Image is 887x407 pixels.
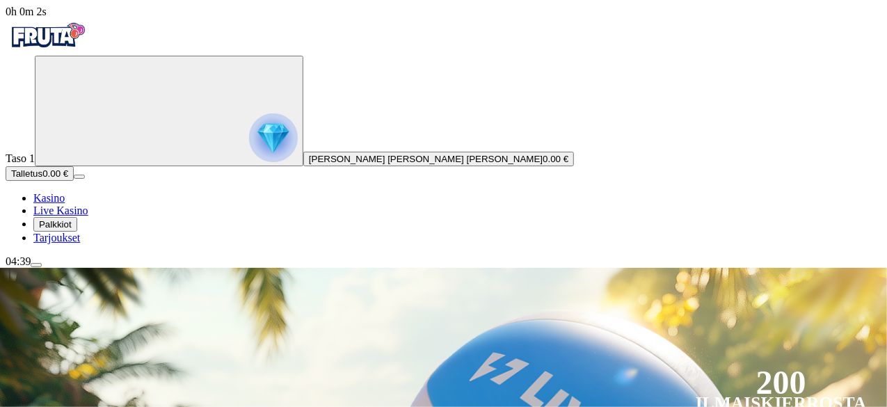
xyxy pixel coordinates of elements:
button: Talletusplus icon0.00 € [6,166,74,181]
span: [PERSON_NAME] [PERSON_NAME] [PERSON_NAME] [309,154,543,164]
button: reward progress [35,56,303,166]
button: [PERSON_NAME] [PERSON_NAME] [PERSON_NAME]0.00 € [303,152,574,166]
a: poker-chip iconLive Kasino [33,205,88,216]
span: Palkkiot [39,219,72,230]
img: reward progress [249,113,298,162]
span: Live Kasino [33,205,88,216]
span: Kasino [33,192,65,204]
span: Tarjoukset [33,232,80,244]
div: 200 [756,374,806,391]
span: Talletus [11,168,42,179]
button: menu [74,175,85,179]
a: Fruta [6,43,89,55]
button: menu [31,263,42,267]
a: gift-inverted iconTarjoukset [33,232,80,244]
button: reward iconPalkkiot [33,217,77,232]
span: 0.00 € [543,154,568,164]
span: 04:39 [6,255,31,267]
nav: Primary [6,18,881,244]
span: user session time [6,6,47,17]
img: Fruta [6,18,89,53]
span: Taso 1 [6,152,35,164]
span: 0.00 € [42,168,68,179]
a: diamond iconKasino [33,192,65,204]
